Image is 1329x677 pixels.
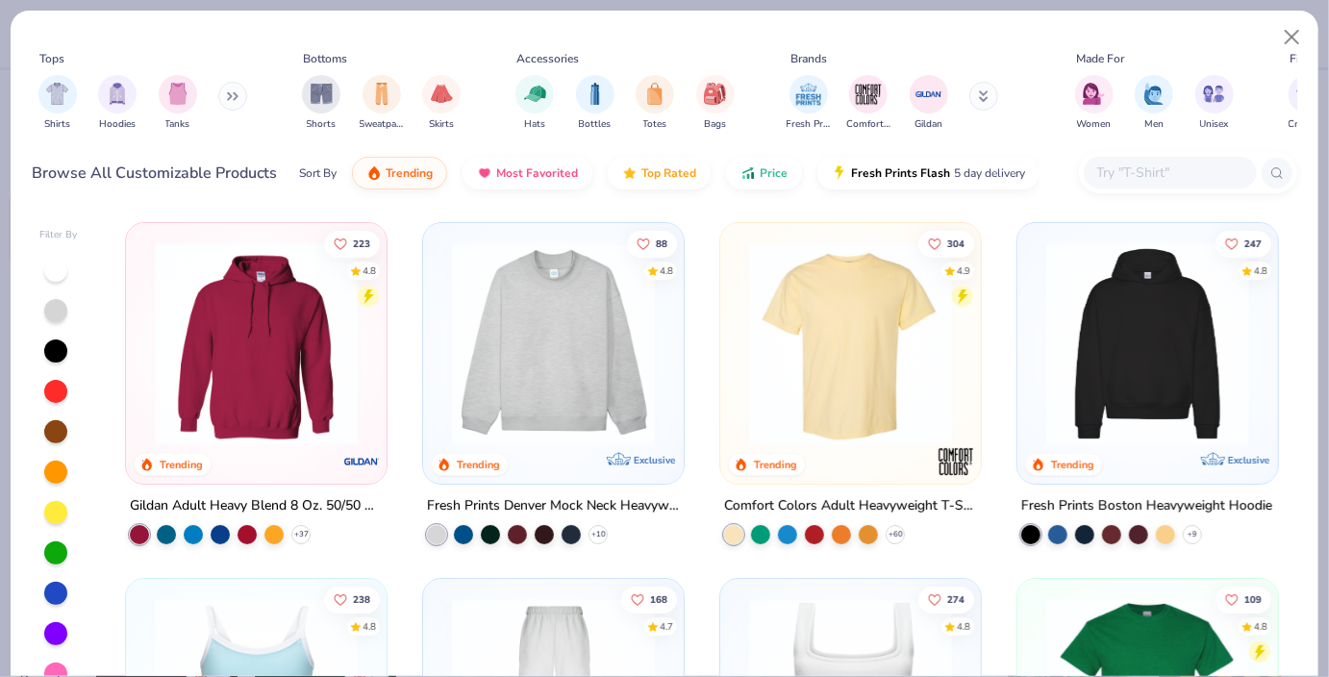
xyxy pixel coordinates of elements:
[1077,117,1112,132] span: Women
[851,165,950,181] span: Fresh Prints Flash
[39,228,78,242] div: Filter By
[39,50,64,67] div: Tops
[427,494,680,518] div: Fresh Prints Denver Mock Neck Heavyweight Sweatshirt
[44,117,70,132] span: Shirts
[634,454,675,466] span: Exclusive
[656,238,667,248] span: 88
[165,117,190,132] span: Tanks
[1289,117,1327,132] span: Cropped
[1075,75,1114,132] button: filter button
[650,595,667,605] span: 168
[524,83,546,105] img: Hats Image
[422,75,461,132] button: filter button
[790,50,827,67] div: Brands
[576,75,614,132] div: filter for Bottles
[627,230,677,257] button: Like
[724,494,977,518] div: Comfort Colors Adult Heavyweight T-Shirt
[38,75,77,132] button: filter button
[1188,529,1197,540] span: + 9
[99,117,136,132] span: Hoodies
[915,80,943,109] img: Gildan Image
[1216,587,1271,614] button: Like
[159,75,197,132] button: filter button
[1195,75,1234,132] button: filter button
[787,117,831,132] span: Fresh Prints
[915,117,942,132] span: Gildan
[431,83,453,105] img: Skirts Image
[846,117,890,132] span: Comfort Colors
[854,80,883,109] img: Comfort Colors Image
[1195,75,1234,132] div: filter for Unisex
[636,75,674,132] button: filter button
[1274,19,1311,56] button: Close
[664,242,887,445] img: a90f7c54-8796-4cb2-9d6e-4e9644cfe0fe
[636,75,674,132] div: filter for Totes
[167,83,188,105] img: Tanks Image
[846,75,890,132] button: filter button
[33,162,278,185] div: Browse All Customizable Products
[311,83,333,105] img: Shorts Image
[323,230,379,257] button: Like
[726,157,802,189] button: Price
[98,75,137,132] button: filter button
[910,75,948,132] div: filter for Gildan
[937,442,975,481] img: Comfort Colors logo
[621,587,677,614] button: Like
[608,157,711,189] button: Top Rated
[760,165,788,181] span: Price
[957,263,970,278] div: 4.9
[947,595,965,605] span: 274
[1290,50,1309,67] div: Fits
[794,80,823,109] img: Fresh Prints Image
[463,157,592,189] button: Most Favorited
[515,75,554,132] div: filter for Hats
[740,242,962,445] img: 029b8af0-80e6-406f-9fdc-fdf898547912
[1244,238,1262,248] span: 247
[643,117,667,132] span: Totes
[696,75,735,132] button: filter button
[352,238,369,248] span: 223
[352,595,369,605] span: 238
[524,117,545,132] span: Hats
[1229,454,1270,466] span: Exclusive
[1254,620,1267,635] div: 4.8
[704,117,726,132] span: Bags
[1203,83,1225,105] img: Unisex Image
[832,165,847,181] img: flash.gif
[576,75,614,132] button: filter button
[1135,75,1173,132] div: filter for Men
[323,587,379,614] button: Like
[422,75,461,132] div: filter for Skirts
[1076,50,1124,67] div: Made For
[38,75,77,132] div: filter for Shirts
[641,165,696,181] span: Top Rated
[442,242,664,445] img: f5d85501-0dbb-4ee4-b115-c08fa3845d83
[362,263,375,278] div: 4.8
[787,75,831,132] div: filter for Fresh Prints
[366,165,382,181] img: trending.gif
[46,83,68,105] img: Shirts Image
[98,75,137,132] div: filter for Hoodies
[1216,230,1271,257] button: Like
[130,494,383,518] div: Gildan Adult Heavy Blend 8 Oz. 50/50 Hooded Sweatshirt
[1075,75,1114,132] div: filter for Women
[1135,75,1173,132] button: filter button
[817,157,1040,189] button: Fresh Prints Flash5 day delivery
[293,529,308,540] span: + 37
[352,157,447,189] button: Trending
[660,620,673,635] div: 4.7
[918,587,974,614] button: Like
[1144,117,1164,132] span: Men
[957,620,970,635] div: 4.8
[360,75,404,132] div: filter for Sweatpants
[360,75,404,132] button: filter button
[1095,162,1243,184] input: Try "T-Shirt"
[429,117,454,132] span: Skirts
[304,50,348,67] div: Bottoms
[1200,117,1229,132] span: Unisex
[342,442,381,481] img: Gildan logo
[1296,83,1318,105] img: Cropped Image
[302,75,340,132] button: filter button
[910,75,948,132] button: filter button
[1083,83,1105,105] img: Women Image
